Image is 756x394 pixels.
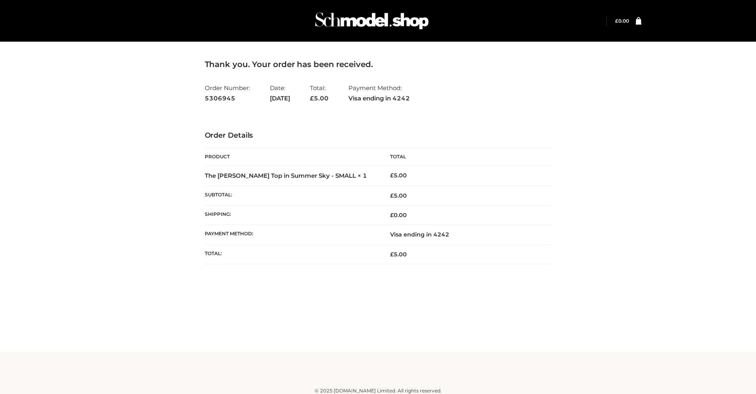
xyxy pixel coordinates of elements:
[390,251,394,258] span: £
[205,186,378,205] th: Subtotal:
[615,18,629,24] bdi: 0.00
[312,5,431,37] img: Schmodel Admin 964
[358,172,367,179] strong: × 1
[348,93,410,104] strong: Visa ending in 4242
[270,81,290,105] li: Date:
[390,211,394,219] span: £
[378,148,552,166] th: Total
[390,251,407,258] span: 5.00
[205,60,552,69] h3: Thank you. Your order has been received.
[390,192,394,199] span: £
[205,172,356,179] a: The [PERSON_NAME] Top in Summer Sky - SMALL
[270,93,290,104] strong: [DATE]
[205,148,378,166] th: Product
[390,211,407,219] bdi: 0.00
[205,244,378,264] th: Total:
[390,172,394,179] span: £
[348,81,410,105] li: Payment Method:
[310,94,314,102] span: £
[205,131,552,140] h3: Order Details
[205,81,250,105] li: Order Number:
[390,172,407,179] bdi: 5.00
[205,206,378,225] th: Shipping:
[205,93,250,104] strong: 5306945
[378,225,552,244] td: Visa ending in 4242
[205,225,378,244] th: Payment method:
[615,18,629,24] a: £0.00
[615,18,618,24] span: £
[310,94,329,102] span: 5.00
[310,81,329,105] li: Total:
[390,192,407,199] span: 5.00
